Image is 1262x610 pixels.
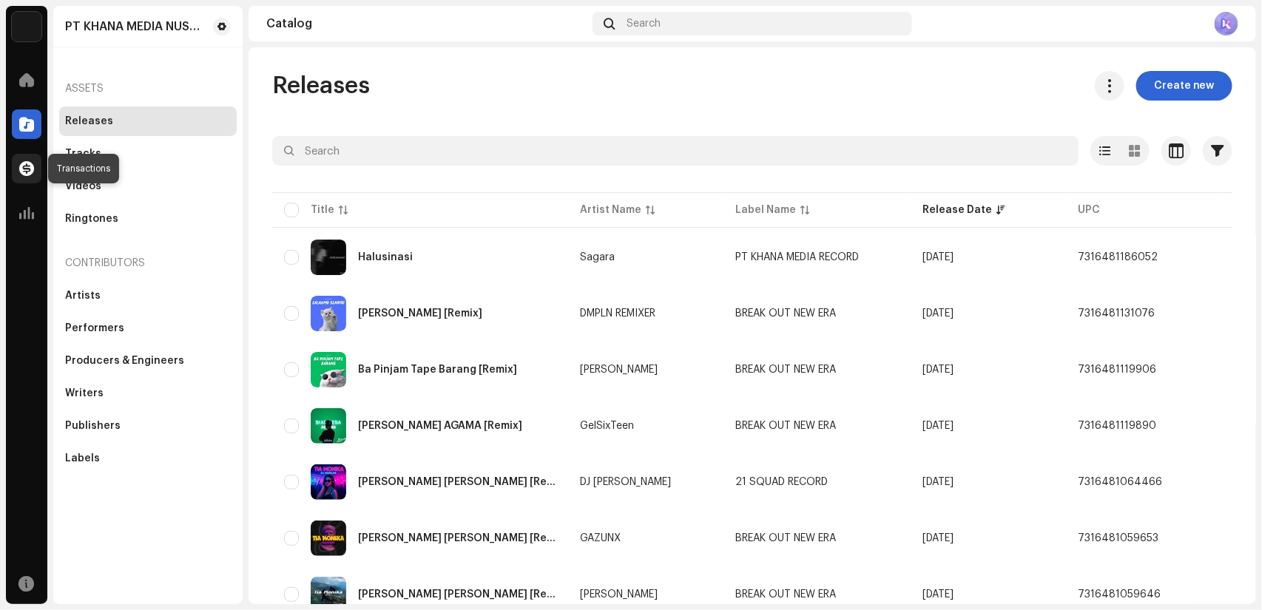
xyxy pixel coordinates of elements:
[65,322,124,334] div: Performers
[59,139,237,169] re-m-nav-item: Tracks
[580,477,712,487] span: DJ RAMLAN
[1078,477,1162,487] span: 7316481064466
[922,533,954,543] span: Jul 23, 2025
[59,204,237,234] re-m-nav-item: Ringtones
[358,308,482,319] div: Salahmu Sendiri [Remix]
[65,115,113,127] div: Releases
[1215,12,1238,35] img: 7e343283-e2de-4072-b20e-7acd25a075da
[580,203,641,217] div: Artist Name
[59,172,237,201] re-m-nav-item: Videos
[1078,533,1158,543] span: 7316481059653
[65,453,100,464] div: Labels
[1154,71,1215,101] span: Create new
[358,421,522,431] div: BIAR BEDA AGAMA [Remix]
[1078,589,1161,600] span: 7316481059646
[735,365,836,375] span: BREAK OUT NEW ERA
[735,533,836,543] span: BREAK OUT NEW ERA
[735,421,836,431] span: BREAK OUT NEW ERA
[1136,71,1232,101] button: Create new
[735,203,796,217] div: Label Name
[311,464,346,500] img: fd6d563e-284f-4139-8163-4acfda227baa
[922,589,954,600] span: Jul 23, 2025
[358,365,517,375] div: Ba Pinjam Tape Barang [Remix]
[922,365,954,375] span: Aug 7, 2025
[922,203,992,217] div: Release Date
[65,420,121,432] div: Publishers
[65,21,207,33] div: PT KHANA MEDIA NUSANTARA
[272,71,370,101] span: Releases
[627,18,661,30] span: Search
[311,521,346,556] img: 48bdf2e5-caf3-44fd-aa20-c8f69098e7c4
[65,355,184,367] div: Producers & Engineers
[580,589,658,600] div: [PERSON_NAME]
[1078,421,1156,431] span: 7316481119890
[266,18,587,30] div: Catalog
[311,408,346,444] img: 0f0f1c2f-64d0-4b42-992e-130ed66e8dc6
[59,71,237,106] re-a-nav-header: Assets
[580,252,615,262] div: Sagara
[580,308,712,319] span: DMPLN REMIXER
[358,533,556,543] div: Tia Monika [Remix]
[922,421,954,431] span: Aug 7, 2025
[358,477,556,487] div: Tia Monika [Remix]
[59,379,237,408] re-m-nav-item: Writers
[65,387,104,399] div: Writers
[1078,308,1155,319] span: 7316481131076
[580,365,658,375] div: [PERSON_NAME]
[59,314,237,343] re-m-nav-item: Performers
[580,421,712,431] span: GelSixTeen
[580,308,655,319] div: DMPLN REMIXER
[1078,365,1156,375] span: 7316481119906
[65,148,101,160] div: Tracks
[59,411,237,441] re-m-nav-item: Publishers
[922,477,954,487] span: Jul 25, 2025
[65,290,101,302] div: Artists
[358,589,556,600] div: Tia Monika [Remix]
[65,213,118,225] div: Ringtones
[580,421,634,431] div: GelSixTeen
[311,352,346,387] img: b7505e69-1fc7-424c-99cd-9abb68d1d67f
[580,533,621,543] div: GAZUNX
[358,252,413,262] div: Halusinasi
[580,533,712,543] span: GAZUNX
[65,180,101,192] div: Videos
[580,477,671,487] div: DJ [PERSON_NAME]
[922,308,954,319] span: Aug 9, 2025
[735,477,828,487] span: 21 SQUAD RECORD
[1078,252,1158,262] span: 7316481186052
[59,245,237,281] re-a-nav-header: Contributors
[735,252,859,262] span: PT KHANA MEDIA RECORD
[59,281,237,311] re-m-nav-item: Artists
[59,346,237,376] re-m-nav-item: Producers & Engineers
[311,296,346,331] img: 96c03869-45b0-4026-a9ee-a4029307fcc7
[59,444,237,473] re-m-nav-item: Labels
[580,365,712,375] span: Rifki Ismail
[12,12,41,41] img: de0d2825-999c-4937-b35a-9adca56ee094
[311,240,346,275] img: cd01bd6c-be9a-417d-ab35-c7f328cdce99
[735,589,836,600] span: BREAK OUT NEW ERA
[735,308,836,319] span: BREAK OUT NEW ERA
[580,252,712,262] span: Sagara
[922,252,954,262] span: Aug 22, 2025
[272,136,1079,166] input: Search
[59,106,237,136] re-m-nav-item: Releases
[580,589,712,600] span: Haris Fvnky
[311,203,334,217] div: Title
